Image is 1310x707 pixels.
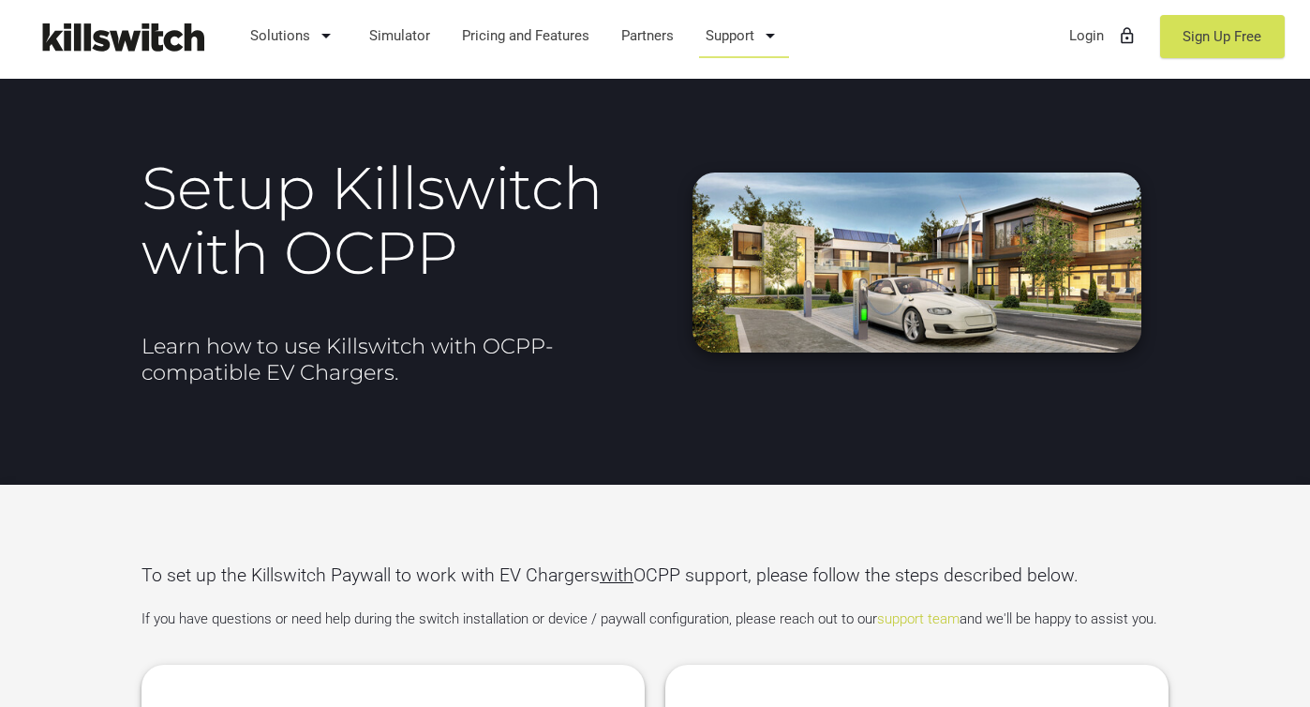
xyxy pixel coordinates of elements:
[759,13,782,58] i: arrow_drop_down
[361,11,439,60] a: Simulator
[242,11,347,60] a: Solutions
[141,333,645,386] h2: Learn how to use Killswitch with OCPP-compatible EV Chargers.
[454,11,599,60] a: Pricing and Features
[877,610,960,627] a: support team
[697,11,791,60] a: Support
[1118,13,1137,58] i: lock_outline
[613,11,683,60] a: Partners
[28,14,216,60] img: Killswitch
[141,563,1169,588] p: To set up the Killswitch Paywall to work with EV Chargers OCPP support, please follow the steps d...
[692,173,1141,353] img: EV Charger with integrated card payments
[141,607,1169,632] p: If you have questions or need help during the switch installation or device / paywall configurati...
[141,156,645,286] h1: Setup Killswitch with OCPP
[1061,11,1146,60] a: Loginlock_outline
[315,13,337,58] i: arrow_drop_down
[600,564,633,586] u: with
[1160,15,1285,58] a: Sign Up Free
